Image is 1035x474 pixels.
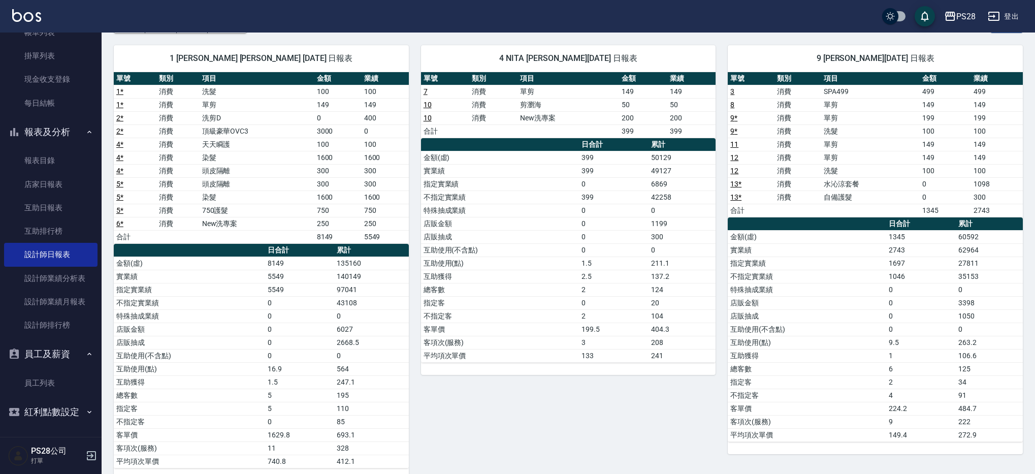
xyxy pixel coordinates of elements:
[200,151,314,164] td: 染髮
[200,138,314,151] td: 天天瞬護
[774,124,821,138] td: 消費
[728,257,886,270] td: 指定實業績
[774,98,821,111] td: 消費
[956,296,1023,309] td: 3398
[469,98,517,111] td: 消費
[774,111,821,124] td: 消費
[421,204,579,217] td: 特殊抽成業績
[424,114,432,122] a: 10
[421,177,579,191] td: 指定實業績
[362,204,409,217] td: 750
[774,72,821,85] th: 類別
[424,101,432,109] a: 10
[362,138,409,151] td: 100
[156,85,199,98] td: 消費
[774,85,821,98] td: 消費
[362,164,409,177] td: 300
[920,204,971,217] td: 1345
[940,6,980,27] button: PS28
[886,389,956,402] td: 4
[956,336,1023,349] td: 263.2
[265,257,334,270] td: 8149
[956,283,1023,296] td: 0
[579,217,649,230] td: 0
[774,138,821,151] td: 消費
[4,21,98,44] a: 帳單列表
[956,402,1023,415] td: 484.7
[421,138,716,363] table: a dense table
[421,336,579,349] td: 客項次(服務)
[728,428,886,441] td: 平均項次單價
[886,362,956,375] td: 6
[728,349,886,362] td: 互助獲得
[334,415,408,428] td: 85
[579,177,649,191] td: 0
[971,124,1023,138] td: 100
[728,375,886,389] td: 指定客
[4,313,98,337] a: 設計師排行榜
[579,243,649,257] td: 0
[971,138,1023,151] td: 149
[728,204,774,217] td: 合計
[265,349,334,362] td: 0
[619,111,667,124] td: 200
[114,389,265,402] td: 總客數
[8,446,28,466] img: Person
[730,140,738,148] a: 11
[886,283,956,296] td: 0
[774,177,821,191] td: 消費
[649,323,716,336] td: 404.3
[517,72,619,85] th: 項目
[667,111,716,124] td: 200
[314,230,362,243] td: 8149
[334,349,408,362] td: 0
[156,72,199,85] th: 類別
[886,270,956,283] td: 1046
[265,323,334,336] td: 0
[12,9,41,22] img: Logo
[956,323,1023,336] td: 0
[200,217,314,230] td: New洗專案
[956,415,1023,428] td: 222
[265,389,334,402] td: 5
[4,196,98,219] a: 互助日報表
[579,296,649,309] td: 0
[920,72,971,85] th: 金額
[362,230,409,243] td: 5549
[114,428,265,441] td: 客單價
[920,98,971,111] td: 149
[200,85,314,98] td: 洗髮
[4,119,98,145] button: 報表及分析
[156,151,199,164] td: 消費
[619,72,667,85] th: 金額
[971,111,1023,124] td: 199
[619,124,667,138] td: 399
[579,204,649,217] td: 0
[114,415,265,428] td: 不指定客
[971,151,1023,164] td: 149
[334,362,408,375] td: 564
[4,91,98,115] a: 每日結帳
[579,230,649,243] td: 0
[200,124,314,138] td: 頂級豪華OVC3
[728,72,774,85] th: 單號
[469,111,517,124] td: 消費
[649,349,716,362] td: 241
[200,191,314,204] td: 染髮
[265,309,334,323] td: 0
[740,53,1011,64] span: 9 [PERSON_NAME][DATE] 日報表
[956,309,1023,323] td: 1050
[31,446,83,456] h5: PS28公司
[4,149,98,172] a: 報表目錄
[114,402,265,415] td: 指定客
[579,138,649,151] th: 日合計
[114,72,156,85] th: 單號
[4,219,98,243] a: 互助排行榜
[334,323,408,336] td: 6027
[265,336,334,349] td: 0
[649,296,716,309] td: 20
[579,151,649,164] td: 399
[421,270,579,283] td: 互助獲得
[362,217,409,230] td: 250
[619,85,667,98] td: 149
